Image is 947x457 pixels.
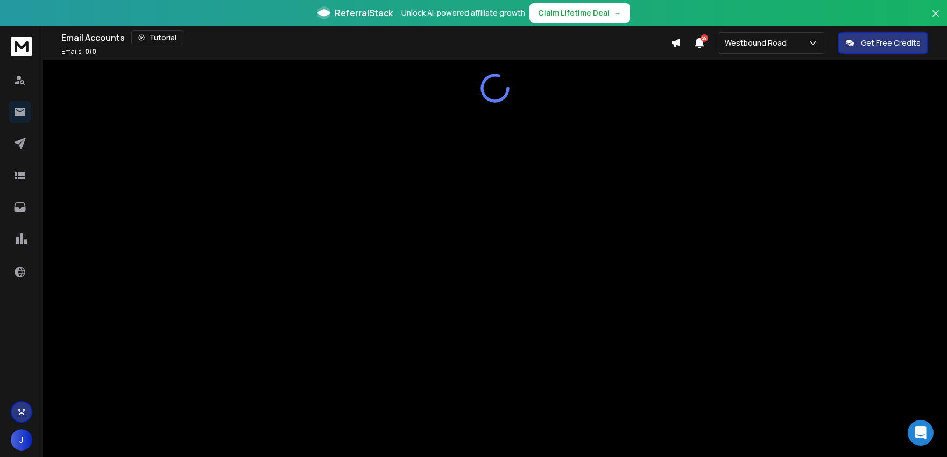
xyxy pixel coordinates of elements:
button: J [11,429,32,451]
button: Get Free Credits [838,32,928,54]
p: Emails : [61,47,96,56]
button: Claim Lifetime Deal→ [529,3,630,23]
div: Email Accounts [61,30,670,45]
span: 29 [701,34,708,42]
span: 0 / 0 [85,47,96,56]
span: → [614,8,621,18]
div: Open Intercom Messenger [908,420,934,446]
p: Westbound Road [725,38,791,48]
button: Tutorial [131,30,183,45]
p: Get Free Credits [861,38,921,48]
p: Unlock AI-powered affiliate growth [401,8,525,18]
span: ReferralStack [335,6,393,19]
button: Close banner [929,6,943,32]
